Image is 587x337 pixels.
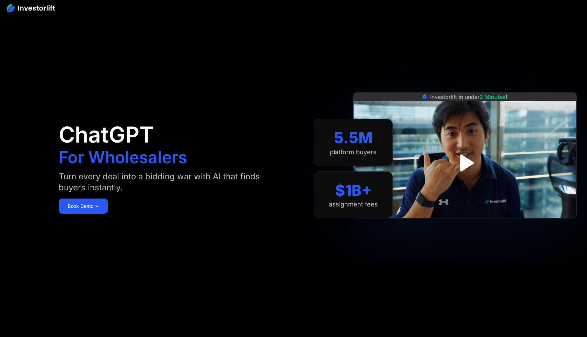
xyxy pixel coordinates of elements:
a: Book Demo ➢ [59,199,108,214]
div: 5.5M [334,129,373,147]
div: Investorlift in under ! [430,93,507,101]
iframe: Customer reviews powered by Trustpilot [414,222,517,230]
div: assignment fees [329,201,378,208]
div: platform buyers [330,148,377,156]
div: $1B+ [335,181,372,200]
h1: For Wholesalers [59,149,187,166]
span: 2 Minutes [480,93,506,100]
a: open lightbox [450,148,480,178]
h1: ChatGPT [59,124,154,146]
div: Turn every deal into a bidding war with AI that finds buyers instantly. [59,171,276,193]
